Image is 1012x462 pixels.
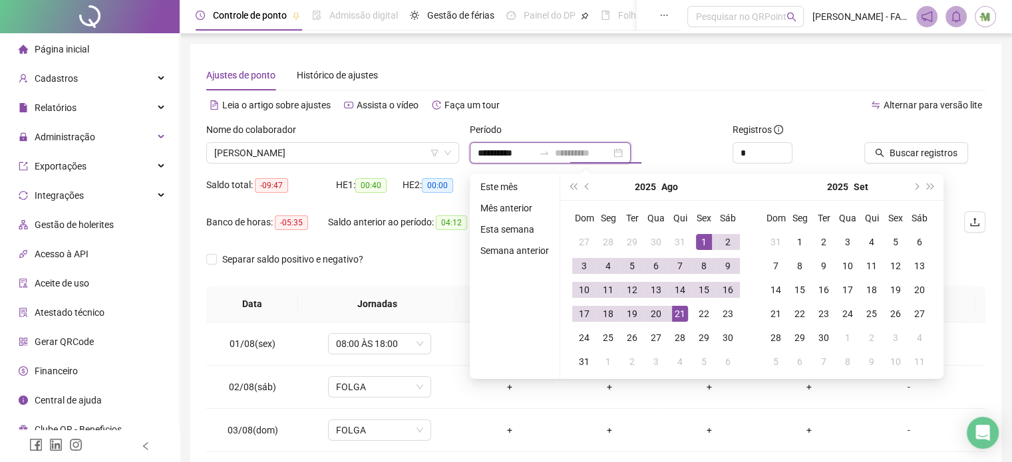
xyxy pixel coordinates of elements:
[222,100,331,110] span: Leia o artigo sobre ajustes
[403,177,469,193] div: HE 2:
[912,282,928,298] div: 20
[860,302,884,326] td: 2025-09-25
[912,234,928,250] div: 6
[696,306,712,322] div: 22
[576,258,592,274] div: 3
[19,220,28,229] span: apartment
[49,438,63,451] span: linkedin
[475,221,554,237] li: Esta semana
[812,254,836,278] td: 2025-09-09
[620,230,644,254] td: 2025-07-29
[230,338,275,349] span: 01/08(sex)
[19,279,28,288] span: audit
[812,9,908,24] span: [PERSON_NAME] - FARMÁCIA MERAKI
[788,254,812,278] td: 2025-09-08
[975,7,995,27] img: 20511
[792,306,808,322] div: 22
[716,326,740,350] td: 2025-08-30
[35,249,88,259] span: Acesso à API
[635,173,656,200] button: year panel
[19,45,28,54] span: home
[576,354,592,370] div: 31
[692,254,716,278] td: 2025-08-08
[908,173,923,200] button: next-year
[312,11,321,20] span: file-done
[864,234,880,250] div: 4
[648,354,664,370] div: 3
[644,302,668,326] td: 2025-08-20
[884,254,908,278] td: 2025-09-12
[668,206,692,230] th: Qui
[572,278,596,302] td: 2025-08-10
[217,252,369,267] span: Separar saldo positivo e negativo?
[600,354,616,370] div: 1
[596,326,620,350] td: 2025-08-25
[816,234,832,250] div: 2
[572,254,596,278] td: 2025-08-03
[35,190,84,201] span: Integrações
[696,258,712,274] div: 8
[572,326,596,350] td: 2025-08-24
[816,282,832,298] div: 16
[668,254,692,278] td: 2025-08-07
[470,423,549,437] div: +
[812,350,836,374] td: 2025-10-07
[596,206,620,230] th: Seg
[576,330,592,346] div: 24
[475,200,554,216] li: Mês anterior
[836,206,860,230] th: Qua
[733,122,783,137] span: Registros
[336,177,403,193] div: HE 1:
[788,302,812,326] td: 2025-09-22
[576,234,592,250] div: 27
[764,230,788,254] td: 2025-08-31
[692,302,716,326] td: 2025-08-22
[668,302,692,326] td: 2025-08-21
[470,122,510,137] label: Período
[774,125,783,134] span: info-circle
[659,11,669,20] span: ellipsis
[924,173,938,200] button: super-next-year
[908,326,931,350] td: 2025-10-04
[854,173,868,200] button: month panel
[812,278,836,302] td: 2025-09-16
[950,11,962,23] span: bell
[840,258,856,274] div: 10
[670,380,749,394] div: +
[788,278,812,302] td: 2025-09-15
[764,206,788,230] th: Dom
[672,258,688,274] div: 7
[19,366,28,376] span: dollar
[35,102,77,113] span: Relatórios
[35,44,89,55] span: Página inicial
[648,234,664,250] div: 30
[884,100,982,110] span: Alternar para versão lite
[644,254,668,278] td: 2025-08-06
[596,302,620,326] td: 2025-08-18
[840,330,856,346] div: 1
[427,10,494,21] span: Gestão de férias
[581,12,589,20] span: pushpin
[624,354,640,370] div: 2
[764,254,788,278] td: 2025-09-07
[696,354,712,370] div: 5
[864,282,880,298] div: 18
[792,258,808,274] div: 8
[19,103,28,112] span: file
[812,206,836,230] th: Ter
[624,330,640,346] div: 26
[329,10,398,21] span: Admissão digital
[328,215,482,230] div: Saldo anterior ao período:
[888,234,904,250] div: 5
[600,234,616,250] div: 28
[812,302,836,326] td: 2025-09-23
[600,258,616,274] div: 4
[19,191,28,200] span: sync
[668,350,692,374] td: 2025-09-04
[596,230,620,254] td: 2025-07-28
[716,254,740,278] td: 2025-08-09
[470,380,549,394] div: +
[792,354,808,370] div: 6
[19,396,28,405] span: info-circle
[620,278,644,302] td: 2025-08-12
